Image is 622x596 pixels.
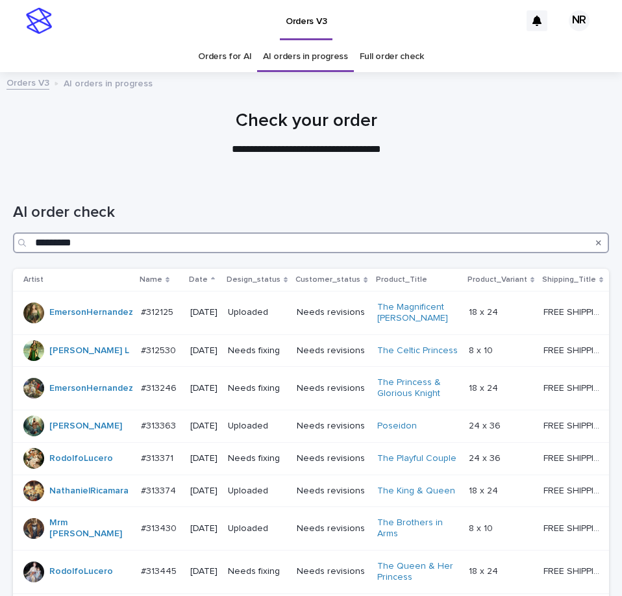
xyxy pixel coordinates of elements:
p: Uploaded [228,307,286,318]
a: The Brothers in Arms [377,517,458,540]
a: NathanielRicamara [49,486,129,497]
p: #313445 [141,564,179,577]
p: Needs fixing [228,566,286,577]
p: Needs revisions [297,421,366,432]
p: Uploaded [228,421,286,432]
a: The King & Queen [377,486,455,497]
p: Needs fixing [228,345,286,356]
p: Needs revisions [297,383,366,394]
a: The Queen & Her Princess [377,561,458,583]
p: AI orders in progress [64,75,153,90]
h1: AI order check [13,203,609,222]
p: 18 x 24 [469,564,501,577]
p: Needs revisions [297,345,366,356]
p: [DATE] [190,307,218,318]
p: Customer_status [295,273,360,287]
p: FREE SHIPPING - preview in 1-2 business days, after your approval delivery will take 5-10 b.d. [543,380,606,394]
p: Artist [23,273,44,287]
p: Date [189,273,208,287]
a: EmersonHernandez [49,383,133,394]
p: #313363 [141,418,179,432]
a: Orders for AI [198,42,251,72]
a: Poseidon [377,421,417,432]
h1: Check your order [13,110,599,132]
p: 18 x 24 [469,380,501,394]
p: #313371 [141,451,176,464]
a: [PERSON_NAME] L [49,345,129,356]
a: Full order check [360,42,424,72]
p: 18 x 24 [469,483,501,497]
a: Orders V3 [6,75,49,90]
p: Name [140,273,162,287]
p: FREE SHIPPING - preview in 1-2 business days, after your approval delivery will take 5-10 b.d. [543,521,606,534]
p: Product_Title [376,273,427,287]
p: [DATE] [190,421,218,432]
p: Needs revisions [297,486,366,497]
p: Uploaded [228,523,286,534]
p: Product_Variant [467,273,527,287]
p: Design_status [227,273,280,287]
p: FREE SHIPPING - preview in 1-2 business days, after your approval delivery will take 5-10 b.d. [543,418,606,432]
p: [DATE] [190,486,218,497]
p: [DATE] [190,383,218,394]
p: FREE SHIPPING - preview in 1-2 business days, after your approval delivery will take 5-10 b.d. [543,483,606,497]
a: The Celtic Princess [377,345,458,356]
p: 8 x 10 [469,343,495,356]
a: The Playful Couple [377,453,456,464]
p: FREE SHIPPING - preview in 1-2 business days, after your approval delivery will take 5-10 b.d. [543,304,606,318]
p: #312530 [141,343,179,356]
p: [DATE] [190,523,218,534]
p: Needs fixing [228,453,286,464]
p: Needs revisions [297,523,366,534]
a: RodolfoLucero [49,453,113,464]
p: #313430 [141,521,179,534]
p: Needs revisions [297,307,366,318]
a: The Princess & Glorious Knight [377,377,458,399]
p: 18 x 24 [469,304,501,318]
p: Needs revisions [297,566,366,577]
img: stacker-logo-s-only.png [26,8,52,34]
p: Shipping_Title [542,273,596,287]
p: FREE SHIPPING - preview in 1-2 business days, after your approval delivery will take 5-10 b.d. [543,451,606,464]
p: #313246 [141,380,179,394]
a: Mrm [PERSON_NAME] [49,517,131,540]
p: #312125 [141,304,176,318]
p: FREE SHIPPING - preview in 1-2 business days, after your approval delivery will take 5-10 b.d. [543,343,606,356]
input: Search [13,232,609,253]
p: Uploaded [228,486,286,497]
p: FREE SHIPPING - preview in 1-2 business days, after your approval delivery will take 5-10 b.d. [543,564,606,577]
p: [DATE] [190,453,218,464]
a: AI orders in progress [263,42,348,72]
p: [DATE] [190,566,218,577]
a: The Magnificent [PERSON_NAME] [377,302,458,324]
div: NR [569,10,590,31]
p: 24 x 36 [469,418,503,432]
p: 8 x 10 [469,521,495,534]
p: 24 x 36 [469,451,503,464]
p: #313374 [141,483,179,497]
a: [PERSON_NAME] [49,421,122,432]
p: [DATE] [190,345,218,356]
p: Needs fixing [228,383,286,394]
a: RodolfoLucero [49,566,113,577]
a: EmersonHernandez [49,307,133,318]
p: Needs revisions [297,453,366,464]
